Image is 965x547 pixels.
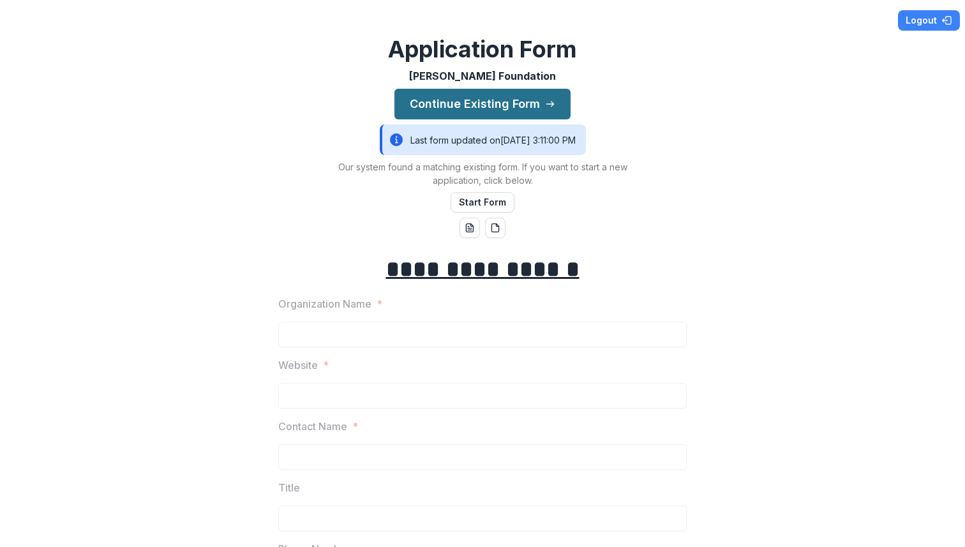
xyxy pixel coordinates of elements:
[278,296,371,311] p: Organization Name
[485,218,505,238] button: pdf-download
[278,480,300,495] p: Title
[898,10,960,31] button: Logout
[409,68,556,84] p: [PERSON_NAME] Foundation
[278,419,347,434] p: Contact Name
[451,192,514,213] button: Start Form
[460,218,480,238] button: word-download
[323,160,642,187] p: Our system found a matching existing form. If you want to start a new application, click below.
[388,36,577,63] h2: Application Form
[380,124,586,155] div: Last form updated on [DATE] 3:11:00 PM
[278,357,318,373] p: Website
[394,89,571,119] button: Continue Existing Form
